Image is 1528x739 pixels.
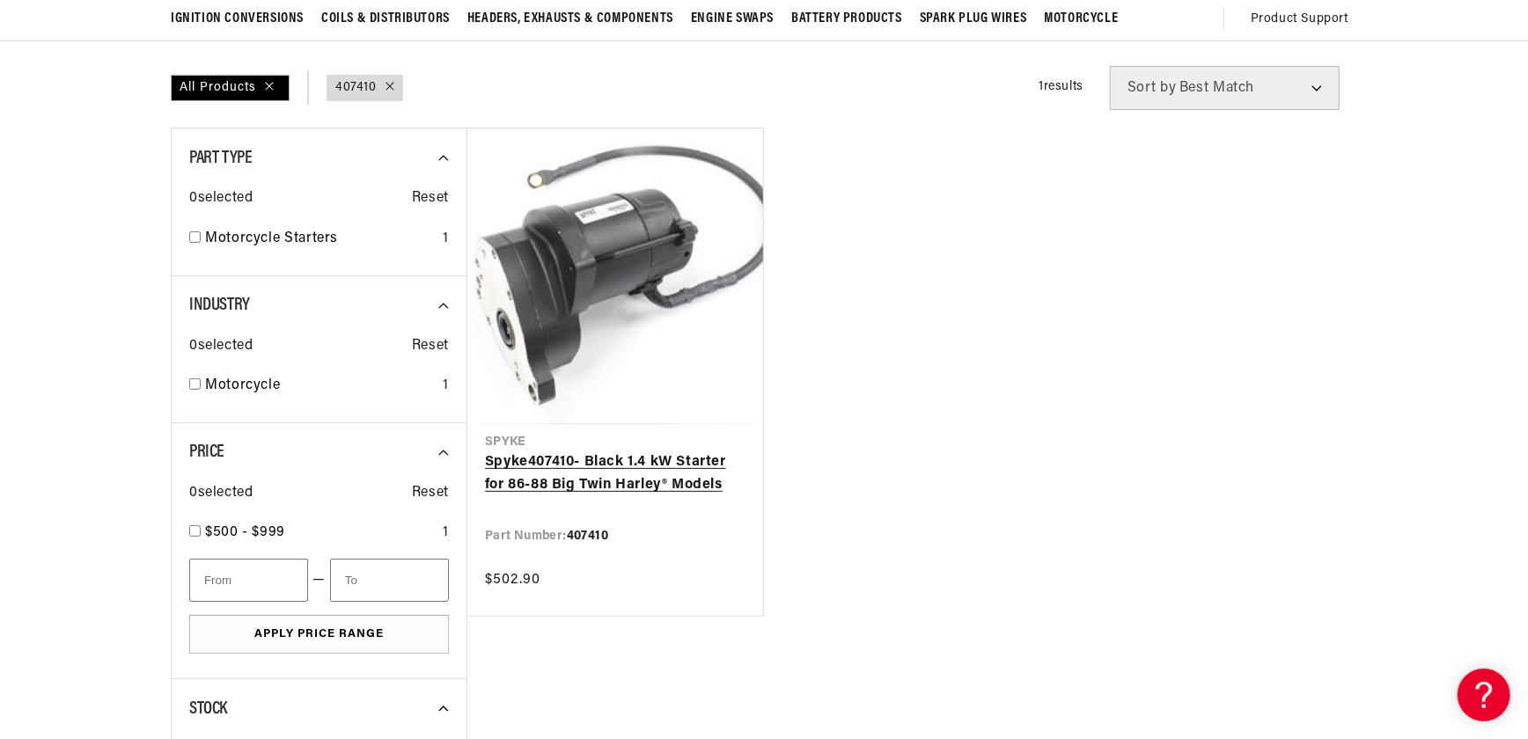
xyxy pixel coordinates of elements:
[312,569,326,592] span: —
[205,375,436,398] a: Motorcycle
[412,187,449,210] span: Reset
[412,482,449,505] span: Reset
[171,75,290,101] div: All Products
[330,559,449,602] input: To
[171,10,304,28] span: Ignition Conversions
[189,335,253,358] span: 0 selected
[691,10,774,28] span: Engine Swaps
[485,451,746,496] a: Spyke407410- Black 1.4 kW Starter for 86-88 Big Twin Harley® Models
[205,228,436,251] a: Motorcycle Starters
[1039,80,1084,93] span: 1 results
[189,150,252,167] span: Part Type
[443,228,449,251] div: 1
[335,78,377,98] a: 407410
[467,10,673,28] span: Headers, Exhausts & Components
[1128,81,1176,95] span: Sort by
[412,335,449,358] span: Reset
[189,296,250,314] span: Industry
[321,10,450,28] span: Coils & Distributors
[791,10,902,28] span: Battery Products
[1044,10,1118,28] span: Motorcycle
[189,700,227,718] span: Stock
[189,615,449,655] button: Apply Price Range
[189,482,253,505] span: 0 selected
[189,559,308,602] input: From
[443,375,449,398] div: 1
[920,10,1027,28] span: Spark Plug Wires
[205,525,285,539] span: $500 - $999
[1251,10,1348,29] span: Product Support
[189,187,253,210] span: 0 selected
[443,522,449,545] div: 1
[1110,66,1340,110] select: Sort by
[189,443,224,461] span: Price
